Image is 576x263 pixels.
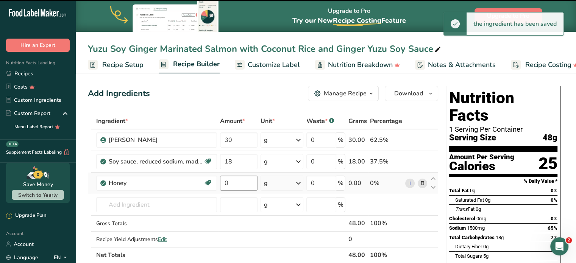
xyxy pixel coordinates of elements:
span: 0g [485,197,490,203]
div: 37.5% [370,157,402,166]
div: Waste [306,117,334,126]
div: 0% [370,179,402,188]
span: Recipe Builder [173,59,220,69]
span: Fat [455,206,475,212]
div: Yuzu Soy Ginger Marinated Salmon with Coconut Rice and Ginger Yuzu Soy Sauce [88,42,442,56]
span: 0% [551,197,557,203]
span: Dietary Fiber [455,244,482,249]
div: Upgrade to Pro [292,0,406,32]
iframe: Intercom live chat [550,237,568,255]
span: Percentage [370,117,402,126]
div: Recipe Yield Adjustments [96,235,217,243]
div: 0.00 [348,179,367,188]
span: Switch to Yearly [18,191,58,199]
div: 25 [539,154,557,174]
input: Add Ingredient [96,197,217,212]
span: Edit [158,236,167,243]
div: Add Ingredients [88,87,150,100]
span: 0g [470,188,475,193]
span: Serving Size [449,133,496,143]
a: Recipe Setup [88,56,144,73]
div: g [264,200,268,209]
a: Nutrition Breakdown [315,56,400,73]
span: 0% [551,188,557,193]
span: 18g [496,235,504,240]
div: Amount Per Serving [449,154,514,161]
span: Total Sugars [455,253,482,259]
section: % Daily Value * [449,177,557,186]
span: 5g [483,253,489,259]
a: Notes & Attachments [415,56,496,73]
th: 100% [368,247,404,263]
span: Saturated Fat [455,197,484,203]
div: [PERSON_NAME] [109,135,203,145]
div: Calories [449,161,514,172]
div: EN [54,253,70,262]
span: Unit [261,117,275,126]
span: 1500mg [467,225,485,231]
div: Manage Recipe [324,89,367,98]
button: Switch to Yearly [12,190,64,200]
span: Total Carbohydrates [449,235,495,240]
span: Recipe Costing [525,60,571,70]
div: g [264,179,268,188]
div: g [264,157,268,166]
span: 65% [548,225,557,231]
span: Notes & Attachments [428,60,496,70]
div: 62.5% [370,135,402,145]
div: 1 Serving Per Container [449,126,557,133]
span: Upgrade to Pro [487,11,529,20]
span: 7% [551,235,557,240]
div: Upgrade Plan [6,212,46,219]
div: Custom Report [6,109,50,117]
span: 2 [566,237,572,243]
a: i [405,179,415,188]
div: BETA [6,141,19,147]
div: Honey [109,179,203,188]
div: 0 [348,235,367,244]
button: Upgrade to Pro [475,8,542,23]
span: Ingredient [96,117,128,126]
span: Try our New Feature [292,16,406,25]
span: Cholesterol [449,216,475,221]
div: 18.00 [348,157,367,166]
span: Recipe Costing [333,16,381,25]
span: 0mg [476,216,486,221]
span: Grams [348,117,367,126]
span: Customize Label [248,60,300,70]
span: Sodium [449,225,466,231]
button: Manage Recipe [308,86,379,101]
a: Recipe Builder [159,56,220,74]
span: Recipe Setup [102,60,144,70]
span: 0g [476,206,481,212]
div: Gross Totals [96,219,217,227]
button: Download [385,86,438,101]
div: 100% [370,219,402,228]
div: 48.00 [348,219,367,228]
div: the ingredient has been saved [467,12,564,35]
div: 30.00 [348,135,367,145]
div: g [264,135,268,145]
th: Net Totals [95,247,347,263]
span: 48g [543,133,557,143]
span: 0% [551,216,557,221]
a: Customize Label [235,56,300,73]
span: Nutrition Breakdown [328,60,393,70]
th: 48.00 [347,247,368,263]
div: Save Money [23,181,53,188]
span: 0g [483,244,489,249]
i: Trans [455,206,468,212]
span: Amount [220,117,245,126]
span: Download [394,89,423,98]
div: Soy sauce, reduced sodium, made from hydrolyzed vegetable protein [109,157,203,166]
span: Total Fat [449,188,469,193]
h1: Nutrition Facts [449,89,557,124]
button: Hire an Expert [6,39,70,52]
